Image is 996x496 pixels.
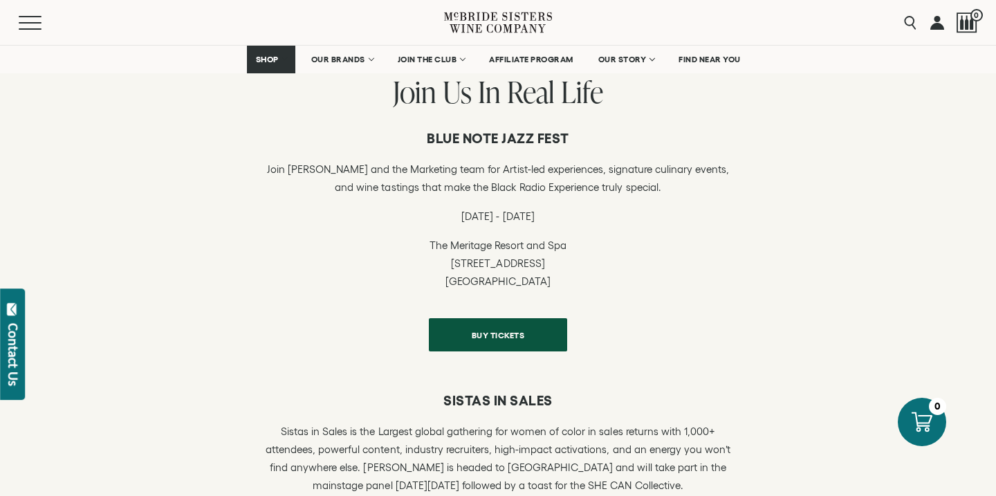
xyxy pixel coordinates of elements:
span: OUR STORY [598,55,647,64]
a: OUR STORY [589,46,663,73]
a: FIND NEAR YOU [670,46,750,73]
p: Sistas in Sales is the Largest global gathering for women of color in sales returns with 1,000+ a... [259,423,737,495]
span: Real [507,71,555,112]
a: OUR BRANDS [302,46,382,73]
p: Join [PERSON_NAME] and the Marketing team for Artist-led experiences, signature culinary events, ... [259,160,737,196]
a: BUY TICKETS [429,318,568,351]
span: BUY TICKETS [448,322,549,349]
h6: Blue Note Jazz Fest [259,130,737,147]
span: 0 [970,9,983,21]
div: Contact Us [6,323,20,386]
a: AFFILIATE PROGRAM [480,46,582,73]
span: SHOP [256,55,279,64]
button: Mobile Menu Trigger [19,16,68,30]
span: AFFILIATE PROGRAM [489,55,573,64]
span: Join [393,71,436,112]
p: [DATE] - [DATE] [259,208,737,226]
a: JOIN THE CLUB [389,46,474,73]
span: Life [561,71,603,112]
span: Us [443,71,472,112]
span: OUR BRANDS [311,55,365,64]
span: FIND NEAR YOU [679,55,741,64]
a: SHOP [247,46,295,73]
h6: Sistas in Sales [259,392,737,409]
span: JOIN THE CLUB [398,55,457,64]
span: In [478,71,501,112]
div: 0 [929,398,946,415]
p: The Meritage Resort and Spa [STREET_ADDRESS] [GEOGRAPHIC_DATA] [259,237,737,291]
